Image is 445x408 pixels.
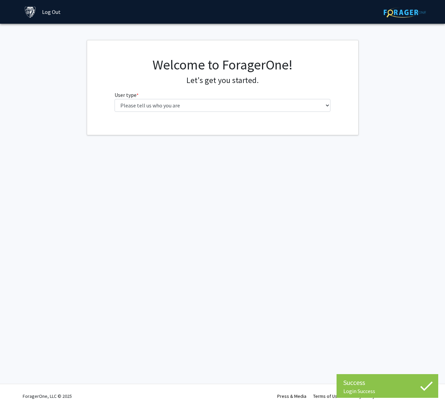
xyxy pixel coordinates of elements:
img: Johns Hopkins University Logo [24,6,36,18]
a: Press & Media [277,393,306,399]
div: Success [343,378,431,388]
div: Login Success [343,388,431,394]
h4: Let's get you started. [115,76,330,85]
h1: Welcome to ForagerOne! [115,57,330,73]
img: ForagerOne Logo [384,7,426,18]
a: Terms of Use [313,393,340,399]
label: User type [115,91,139,99]
div: ForagerOne, LLC © 2025 [23,384,72,408]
